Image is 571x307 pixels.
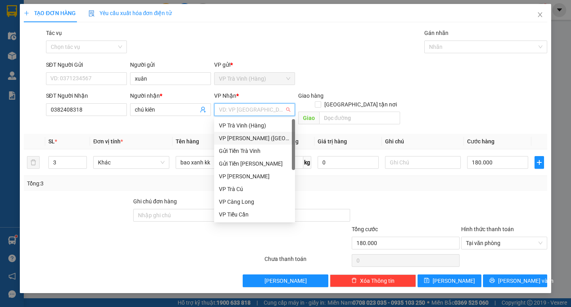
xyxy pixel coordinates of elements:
div: Gửi Tiền Trà Vinh [219,147,290,155]
span: Increase Value [78,156,86,162]
input: Ghi Chú [385,156,461,169]
span: kg [303,156,311,169]
span: plus [535,159,544,166]
th: Ghi chú [382,134,464,149]
div: Tổng: 3 [27,179,221,188]
span: up [80,158,85,162]
div: VP Tiểu Cần [219,210,290,219]
span: Đơn vị tính [93,138,123,145]
div: Gửi Tiền Trần Phú [214,157,295,170]
button: deleteXóa Thông tin [330,274,416,287]
span: Giao [298,112,319,124]
div: Văn phòng không hợp lệ [214,117,295,126]
span: SL [48,138,55,145]
p: NHẬN: [3,27,116,42]
span: [GEOGRAPHIC_DATA] tận nơi [321,100,400,109]
button: printer[PERSON_NAME] và In [483,274,547,287]
div: VP Trà Vinh (Hàng) [219,121,290,130]
div: VP Tiểu Cần [214,208,295,221]
div: Người nhận [130,91,211,100]
div: VP [PERSON_NAME] ([GEOGRAPHIC_DATA]) [219,134,290,143]
span: Decrease Value [78,162,86,168]
img: icon [88,10,95,17]
span: thao [99,15,111,23]
span: Cước hàng [467,138,494,145]
span: Tên hàng [176,138,199,145]
div: VP Trà Cú [219,185,290,193]
div: VP Trần Phú (Hàng) [214,132,295,145]
div: VP Càng Long [214,195,295,208]
input: Ghi chú đơn hàng [133,209,241,222]
input: VD: Bàn, Ghế [176,156,251,169]
span: Yêu cầu xuất hóa đơn điện tử [88,10,172,16]
p: GỬI: [3,15,116,23]
button: save[PERSON_NAME] [418,274,481,287]
div: VP gửi [214,60,295,69]
div: Chưa thanh toán [264,255,351,268]
span: VP Trà Vinh (Hàng) [219,73,290,85]
strong: BIÊN NHẬN GỬI HÀNG [27,4,92,12]
div: VP Trà Cú [214,183,295,195]
span: [PERSON_NAME] và In [498,276,554,285]
span: close-circle [538,241,543,245]
span: plus [24,10,29,16]
input: 0 [318,156,379,169]
label: Gán nhãn [424,30,448,36]
div: Gửi Tiền [PERSON_NAME] [219,159,290,168]
span: [PERSON_NAME] [264,276,307,285]
span: NHÀ XE MINH CHÁNH [42,43,105,50]
span: VP [PERSON_NAME] ([GEOGRAPHIC_DATA]) [3,27,80,42]
span: 0914815853 - [3,43,105,50]
label: Tác vụ [46,30,62,36]
button: plus [535,156,544,169]
span: user-add [200,106,206,113]
span: Tổng cước [352,226,378,232]
div: Người gửi [130,60,211,69]
span: Giá trị hàng [318,138,347,145]
button: Close [529,4,551,26]
div: VP Trà Vinh (Hàng) [214,119,295,132]
button: delete [27,156,40,169]
div: SĐT Người Nhận [46,91,127,100]
span: close [537,12,543,18]
div: Gửi Tiền Trà Vinh [214,145,295,157]
span: save [424,278,429,284]
span: [PERSON_NAME] [433,276,475,285]
span: Xóa Thông tin [360,276,395,285]
span: TẠO ĐƠN HÀNG [24,10,75,16]
div: VP Càng Long [219,197,290,206]
span: VP Nhận [214,93,236,99]
span: printer [489,278,495,284]
span: GIAO: [3,52,19,59]
label: Hình thức thanh toán [461,226,514,232]
span: Khác [98,156,164,168]
span: down [80,163,85,168]
button: [PERSON_NAME] [243,274,329,287]
div: VP Vũng Liêm [214,170,295,183]
label: Ghi chú đơn hàng [133,198,177,205]
span: Tại văn phòng [466,237,542,249]
input: Dọc đường [319,112,400,124]
span: VP [PERSON_NAME] (Hàng) - [16,15,111,23]
span: Giao hàng [298,93,324,99]
div: SĐT Người Gửi [46,60,127,69]
div: VP [PERSON_NAME] [219,172,290,181]
span: delete [351,278,357,284]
